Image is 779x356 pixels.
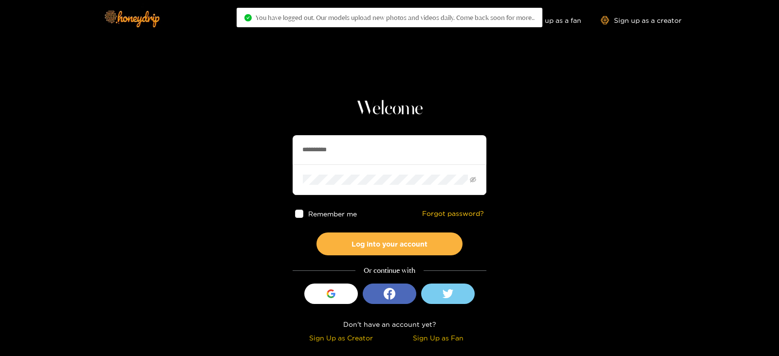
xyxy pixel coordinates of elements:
[295,332,387,343] div: Sign Up as Creator
[293,265,486,276] div: Or continue with
[392,332,484,343] div: Sign Up as Fan
[308,210,357,217] span: Remember me
[293,97,486,121] h1: Welcome
[293,319,486,330] div: Don't have an account yet?
[316,232,463,255] button: Log into your account
[601,16,682,24] a: Sign up as a creator
[256,14,535,21] span: You have logged out. Our models upload new photos and videos daily. Come back soon for more..
[244,14,252,21] span: check-circle
[515,16,581,24] a: Sign up as a fan
[470,177,476,183] span: eye-invisible
[422,210,484,218] a: Forgot password?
